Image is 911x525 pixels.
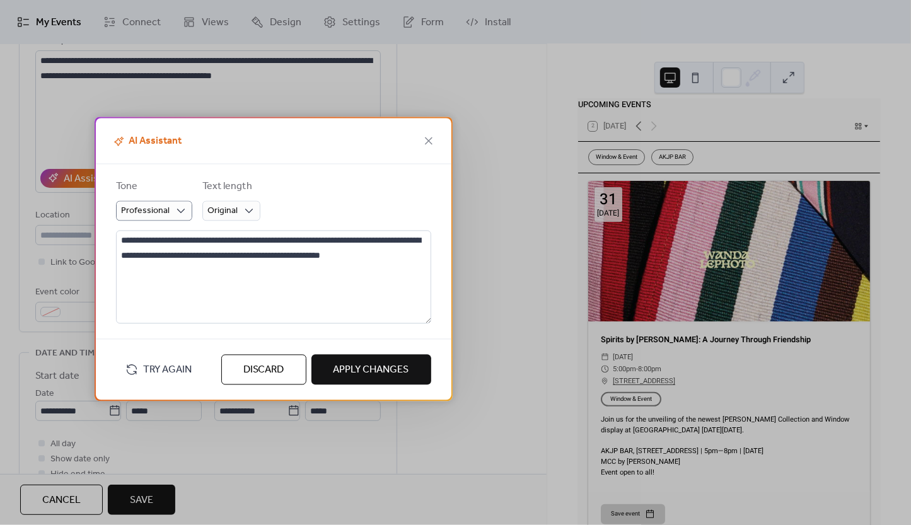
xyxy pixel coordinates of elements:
[111,134,182,149] span: AI Assistant
[221,355,306,385] button: Discard
[143,363,192,378] span: Try Again
[243,363,284,378] span: Discard
[207,203,238,220] span: Original
[334,363,409,378] span: Apply Changes
[121,203,170,220] span: Professional
[116,180,190,195] div: Tone
[311,355,431,385] button: Apply Changes
[202,180,258,195] div: Text length
[116,359,201,381] button: Try Again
